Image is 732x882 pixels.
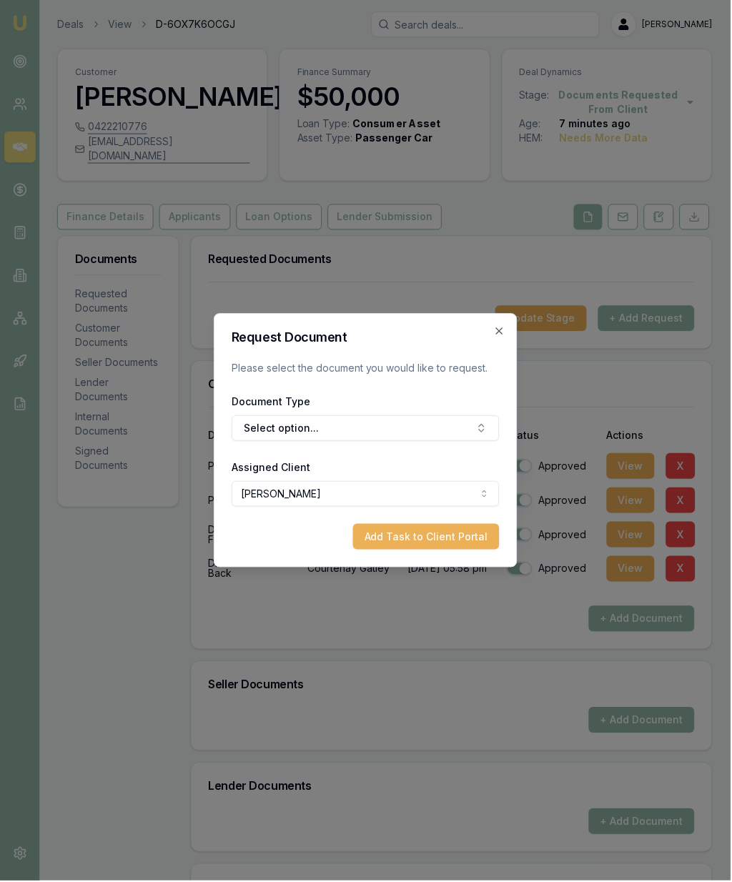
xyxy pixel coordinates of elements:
[232,332,500,345] h2: Request Document
[232,396,311,408] label: Document Type
[232,362,500,376] p: Please select the document you would like to request.
[354,525,500,550] button: Add Task to Client Portal
[232,462,311,474] label: Assigned Client
[232,416,500,442] button: Select option...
